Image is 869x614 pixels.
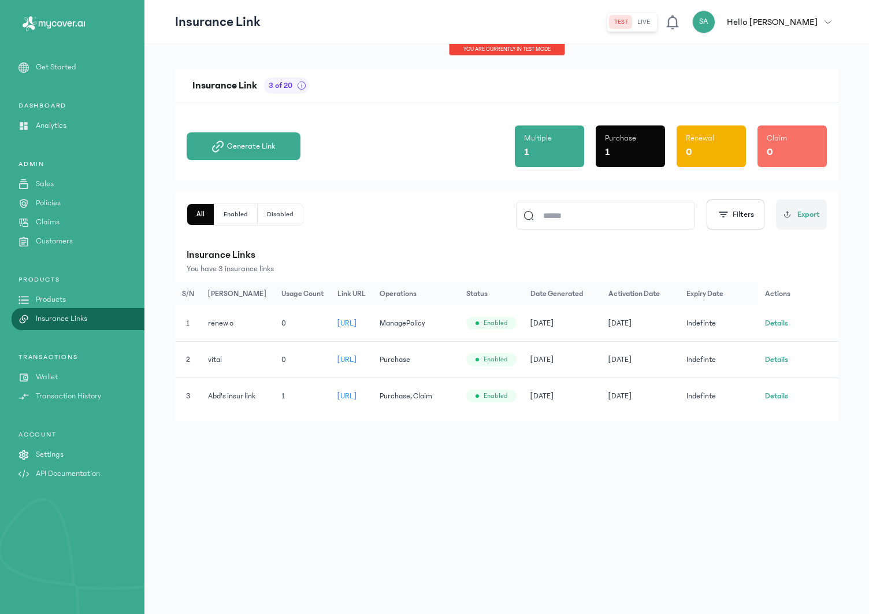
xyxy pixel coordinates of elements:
th: Expiry Date [679,282,752,305]
p: Products [36,294,66,306]
p: Multiple [524,132,552,144]
span: Enabled [484,391,507,401]
span: Export [797,209,820,221]
p: 1 [605,144,610,160]
p: Renewal [686,132,714,144]
span: 0 [281,319,286,327]
th: Link URL [330,282,373,305]
td: ManagePolicy [373,305,459,342]
button: SAHello [PERSON_NAME] [692,10,838,34]
td: Indefinte [679,342,752,378]
button: Details [765,354,788,365]
p: Transaction History [36,390,101,402]
th: Status [459,282,523,305]
div: SA [692,10,715,34]
p: Settings [36,449,64,461]
span: 0 [281,356,286,364]
button: All [187,204,214,225]
p: Hello [PERSON_NAME] [727,15,818,29]
td: [DATE] [523,305,601,342]
th: Charge My Wallet [752,282,828,305]
span: [URL] [337,392,357,400]
span: 1 [186,319,190,327]
td: Indefinte [679,305,752,342]
button: Details [765,390,788,402]
td: Purchase, Claim [373,378,459,415]
td: [DATE] [523,378,601,415]
p: Claim [767,132,787,144]
th: S/N [175,282,201,305]
p: Insurance Links [187,247,827,263]
p: You have 3 insurance links [187,263,827,275]
p: Wallet [36,371,58,383]
button: Filters [707,199,764,230]
td: [DATE] [601,378,679,415]
th: Activation Date [601,282,679,305]
td: [DATE] [523,342,601,378]
p: Purchase [605,132,636,144]
th: [PERSON_NAME] [201,282,274,305]
p: Insurance Link [175,13,261,31]
td: Purchase [373,342,459,378]
p: Analytics [36,120,66,132]
th: Usage Count [274,282,330,305]
span: 1 [281,392,285,400]
p: 0 [686,144,692,160]
p: Claims [36,216,60,228]
p: 1 [524,144,529,160]
button: Details [765,317,788,329]
span: Abd's insur link [208,392,255,400]
button: Disabled [258,204,303,225]
button: test [610,15,633,29]
button: live [633,15,655,29]
span: [URL] [337,319,357,327]
span: vital [208,356,222,364]
td: [DATE] [601,305,679,342]
button: Enabled [214,204,258,225]
p: Policies [36,197,61,209]
p: Sales [36,178,54,190]
span: [URL] [337,356,357,364]
span: 3 [186,392,190,400]
td: Indefinte [679,378,752,415]
span: renew o [208,319,233,327]
span: Enabled [484,355,507,364]
th: Actions [758,282,838,305]
p: Get Started [36,61,76,73]
span: 2 [186,356,190,364]
div: 3 of 20 [264,77,309,94]
div: You are currently in TEST MODE [449,44,565,56]
button: Generate Link [187,132,300,160]
th: Date Generated [523,282,601,305]
p: Insurance Links [36,313,87,325]
button: Export [776,199,827,230]
p: API Documentation [36,468,100,480]
span: Enabled [484,319,507,328]
p: Customers [36,235,73,247]
span: Generate Link [227,140,275,152]
p: 0 [767,144,773,160]
th: Operations [373,282,459,305]
h3: Insurance Link [192,77,257,94]
td: [DATE] [601,342,679,378]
